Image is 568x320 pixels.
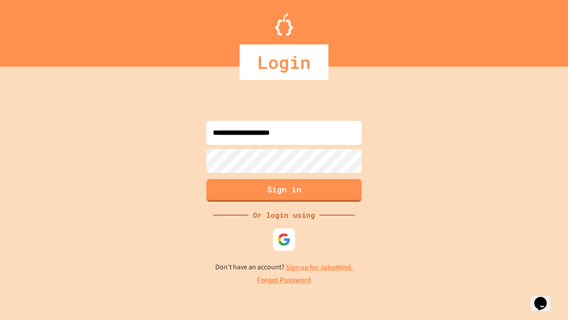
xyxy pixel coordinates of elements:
button: Sign in [206,179,362,202]
div: Login [240,44,328,80]
iframe: chat widget [531,284,559,311]
a: Sign up for JuiceMind. [286,263,353,272]
a: Forgot Password [257,275,311,286]
div: Or login using [248,210,319,220]
img: google-icon.svg [277,233,291,246]
p: Don't have an account? [215,262,353,273]
img: Logo.svg [275,13,293,36]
